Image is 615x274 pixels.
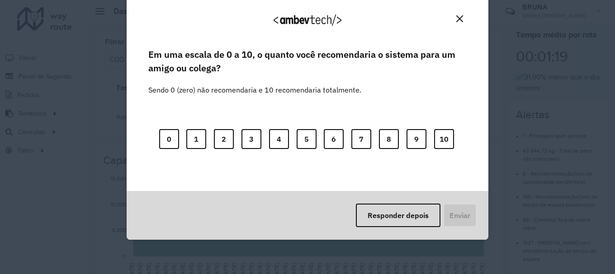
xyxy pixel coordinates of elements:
label: Em uma escala de 0 a 10, o quanto você recomendaria o sistema para um amigo ou colega? [148,48,467,75]
button: Close [453,12,467,26]
button: 4 [269,129,289,149]
button: 10 [434,129,454,149]
button: 6 [324,129,344,149]
button: 9 [407,129,426,149]
button: 0 [159,129,179,149]
img: Logo Ambevtech [274,14,341,26]
img: Close [456,15,463,22]
button: 8 [379,129,399,149]
button: 5 [297,129,317,149]
button: 1 [186,129,206,149]
button: Responder depois [356,204,440,227]
button: 3 [241,129,261,149]
label: Sendo 0 (zero) não recomendaria e 10 recomendaria totalmente. [148,74,361,95]
button: 2 [214,129,234,149]
button: 7 [351,129,371,149]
